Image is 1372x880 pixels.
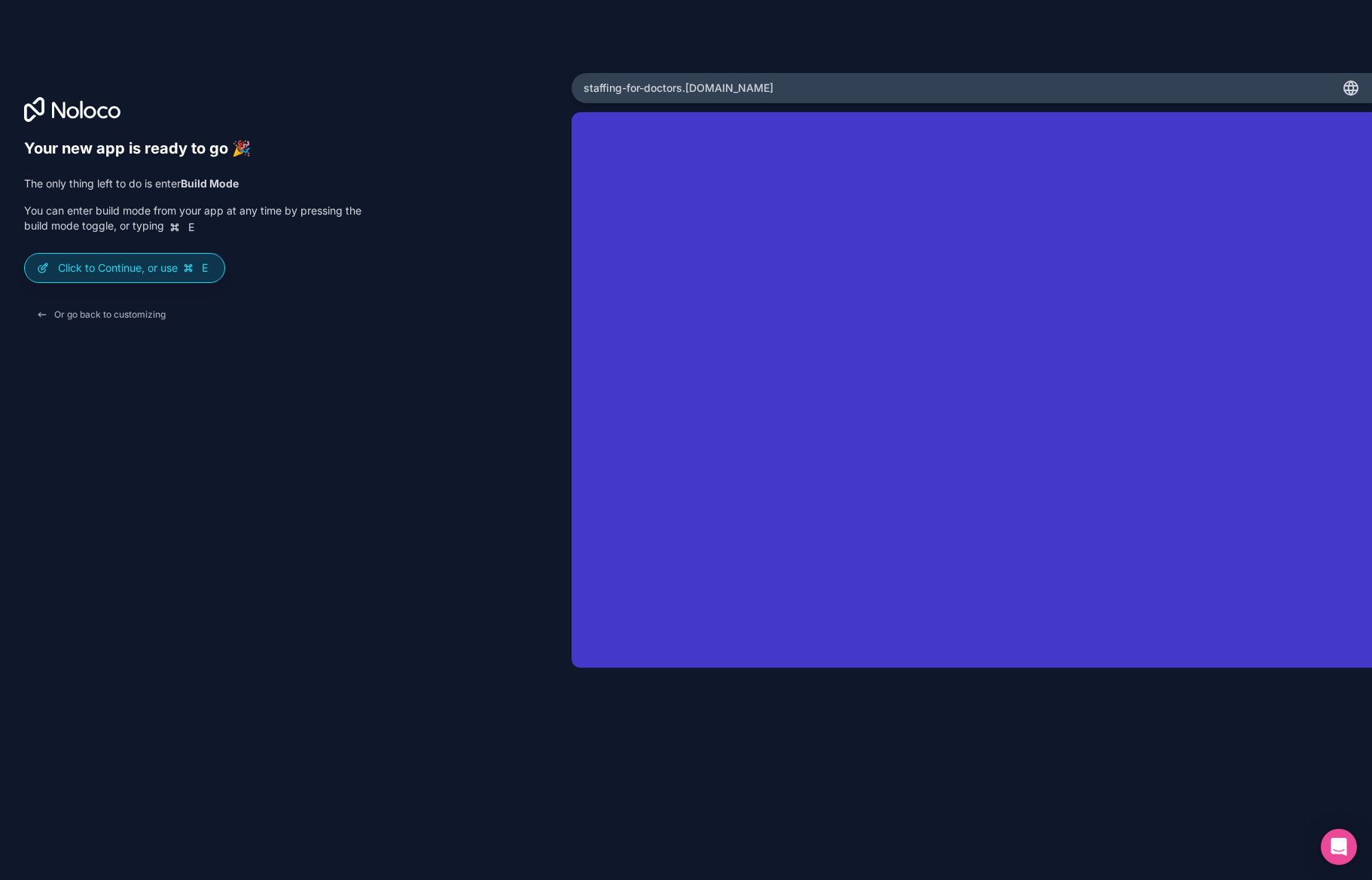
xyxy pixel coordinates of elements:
[185,221,197,233] span: E
[584,81,773,96] span: staffing-for-doctors .[DOMAIN_NAME]
[1321,829,1357,865] div: Open Intercom Messenger
[181,177,239,190] strong: Build Mode
[572,112,1372,668] iframe: App Preview
[24,176,361,191] p: The only thing left to do is enter
[24,139,361,158] h6: Your new app is ready to go 🎉
[199,262,211,274] span: E
[24,203,361,234] p: You can enter build mode from your app at any time by pressing the build mode toggle, or typing
[24,301,178,328] button: Or go back to customizing
[58,260,212,276] p: Click to Continue, or use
